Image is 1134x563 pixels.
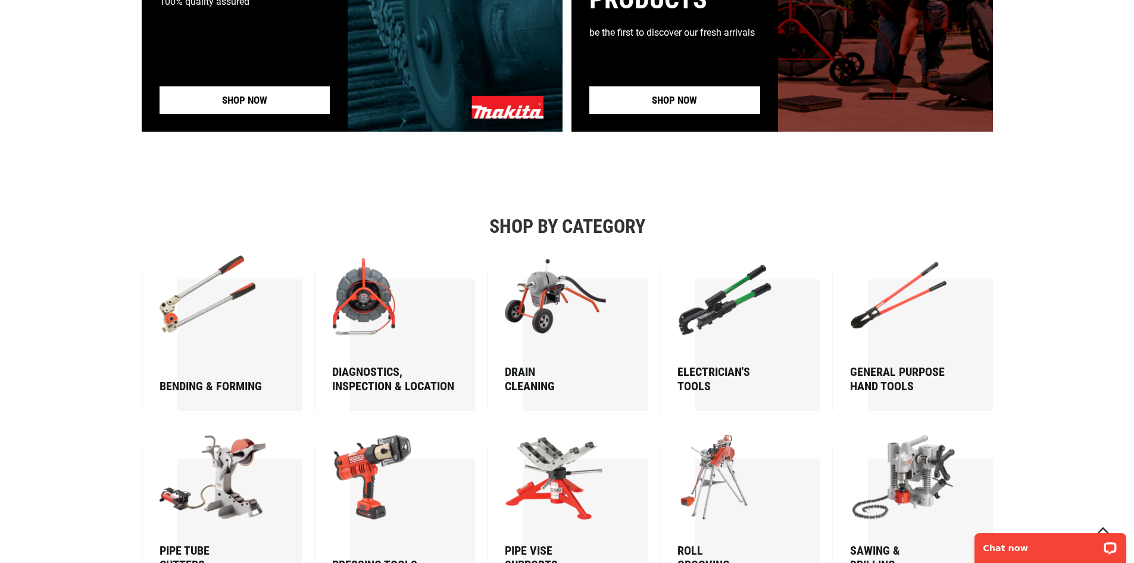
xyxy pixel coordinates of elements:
a: Shop now [589,86,760,114]
a: DrainCleaning [505,256,619,393]
div: Drain Cleaning [505,365,619,393]
a: Diagnostics, Inspection & Location [332,256,456,393]
iframe: LiveChat chat widget [967,525,1134,563]
a: Shop now [160,86,330,114]
a: Bending & forming [160,256,274,393]
div: Diagnostics, Inspection & Location [332,365,456,393]
a: Electrician'sTools [677,256,792,393]
div: Electrician's Tools [677,365,792,393]
a: General PurposeHand Tools [850,256,964,393]
div: Bending & forming [160,379,274,393]
div: be the first to discover our fresh arrivals [589,27,760,38]
div: General Purpose Hand Tools [850,365,964,393]
div: Shop by category [142,215,993,238]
